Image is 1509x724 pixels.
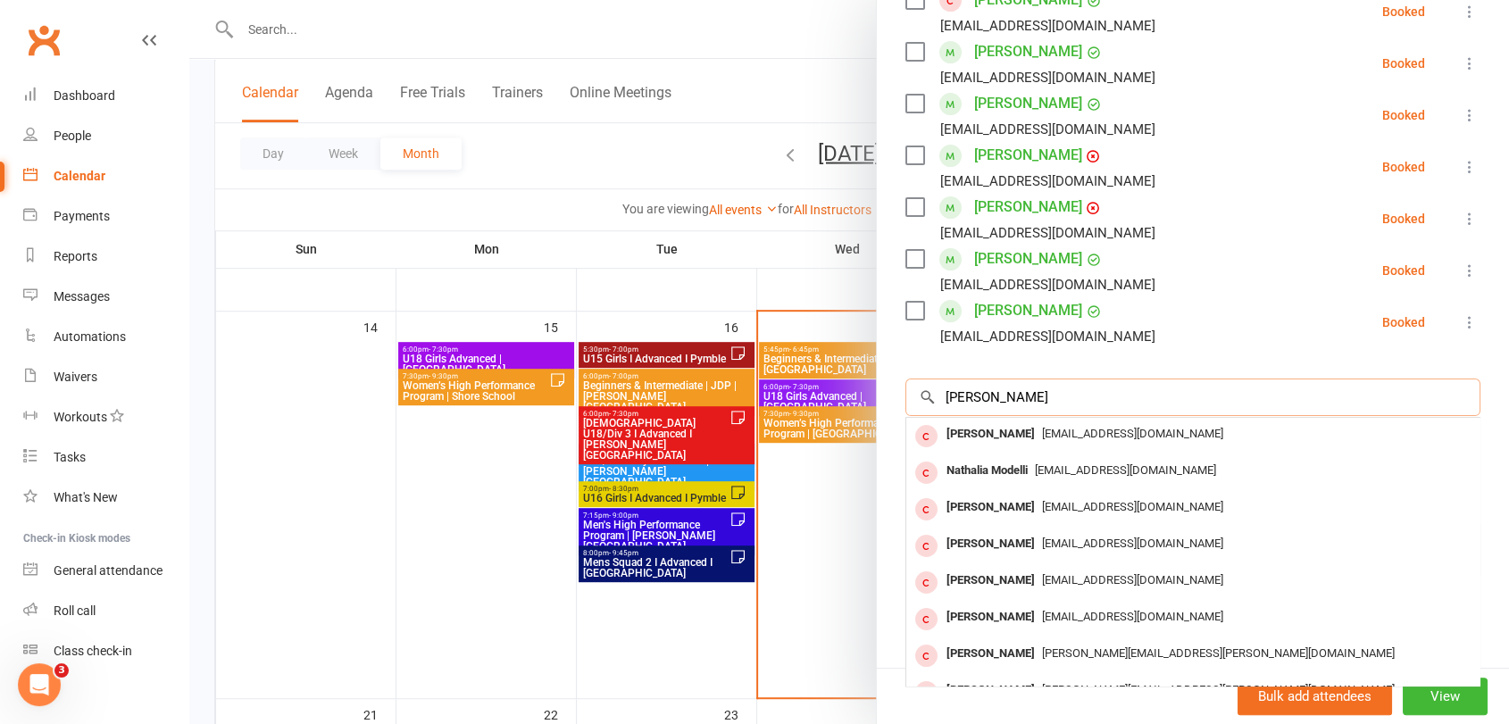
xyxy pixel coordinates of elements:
a: [PERSON_NAME] [974,37,1082,66]
div: Payments [54,209,110,223]
a: Messages [23,277,188,317]
a: Waivers [23,357,188,397]
div: What's New [54,490,118,504]
div: Booked [1382,109,1425,121]
div: Automations [54,329,126,344]
div: [PERSON_NAME] [939,495,1042,520]
a: [PERSON_NAME] [974,193,1082,221]
div: General attendance [54,563,163,578]
button: Bulk add attendees [1238,678,1392,715]
div: [EMAIL_ADDRESS][DOMAIN_NAME] [940,118,1155,141]
a: Roll call [23,591,188,631]
div: member [915,645,938,667]
span: [EMAIL_ADDRESS][DOMAIN_NAME] [1035,463,1216,477]
a: [PERSON_NAME] [974,245,1082,273]
span: [EMAIL_ADDRESS][DOMAIN_NAME] [1042,537,1223,550]
div: [EMAIL_ADDRESS][DOMAIN_NAME] [940,325,1155,348]
a: Calendar [23,156,188,196]
div: Booked [1382,161,1425,173]
div: member [915,498,938,520]
div: [PERSON_NAME] [939,604,1042,630]
div: [EMAIL_ADDRESS][DOMAIN_NAME] [940,221,1155,245]
a: Class kiosk mode [23,631,188,671]
a: Reports [23,237,188,277]
div: member [915,462,938,484]
a: General attendance kiosk mode [23,551,188,591]
span: [EMAIL_ADDRESS][DOMAIN_NAME] [1042,573,1223,587]
iframe: Intercom live chat [18,663,61,706]
a: Payments [23,196,188,237]
div: Dashboard [54,88,115,103]
span: [PERSON_NAME][EMAIL_ADDRESS][PERSON_NAME][DOMAIN_NAME] [1042,646,1395,660]
div: [EMAIL_ADDRESS][DOMAIN_NAME] [940,66,1155,89]
a: [PERSON_NAME] [974,296,1082,325]
div: member [915,608,938,630]
div: [PERSON_NAME] [939,531,1042,557]
span: [EMAIL_ADDRESS][DOMAIN_NAME] [1042,610,1223,623]
a: Automations [23,317,188,357]
div: member [915,425,938,447]
div: People [54,129,91,143]
div: Roll call [54,603,96,618]
span: [PERSON_NAME][EMAIL_ADDRESS][PERSON_NAME][DOMAIN_NAME] [1042,683,1395,696]
a: Tasks [23,437,188,478]
a: Dashboard [23,76,188,116]
div: [PERSON_NAME] [939,568,1042,594]
div: [PERSON_NAME] [939,421,1042,447]
div: Waivers [54,370,97,384]
a: Clubworx [21,18,66,62]
div: [EMAIL_ADDRESS][DOMAIN_NAME] [940,170,1155,193]
a: Workouts [23,397,188,437]
span: [EMAIL_ADDRESS][DOMAIN_NAME] [1042,500,1223,513]
div: Reports [54,249,97,263]
span: 3 [54,663,69,678]
input: Search to add attendees [905,379,1480,416]
div: Class check-in [54,644,132,658]
div: Booked [1382,5,1425,18]
div: Booked [1382,316,1425,329]
div: [EMAIL_ADDRESS][DOMAIN_NAME] [940,273,1155,296]
div: Booked [1382,57,1425,70]
div: Workouts [54,410,107,424]
a: People [23,116,188,156]
div: Tasks [54,450,86,464]
a: [PERSON_NAME] [974,141,1082,170]
a: [PERSON_NAME] [974,89,1082,118]
div: [EMAIL_ADDRESS][DOMAIN_NAME] [940,14,1155,37]
div: member [915,571,938,594]
a: What's New [23,478,188,518]
div: [PERSON_NAME] [939,678,1042,703]
button: View [1403,678,1488,715]
div: Nathalia Modelli [939,458,1035,484]
span: [EMAIL_ADDRESS][DOMAIN_NAME] [1042,427,1223,440]
div: member [915,535,938,557]
div: Calendar [54,169,105,183]
div: Messages [54,289,110,304]
div: member [915,681,938,703]
div: Booked [1382,264,1425,277]
div: Booked [1382,212,1425,225]
div: [PERSON_NAME] [939,641,1042,667]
